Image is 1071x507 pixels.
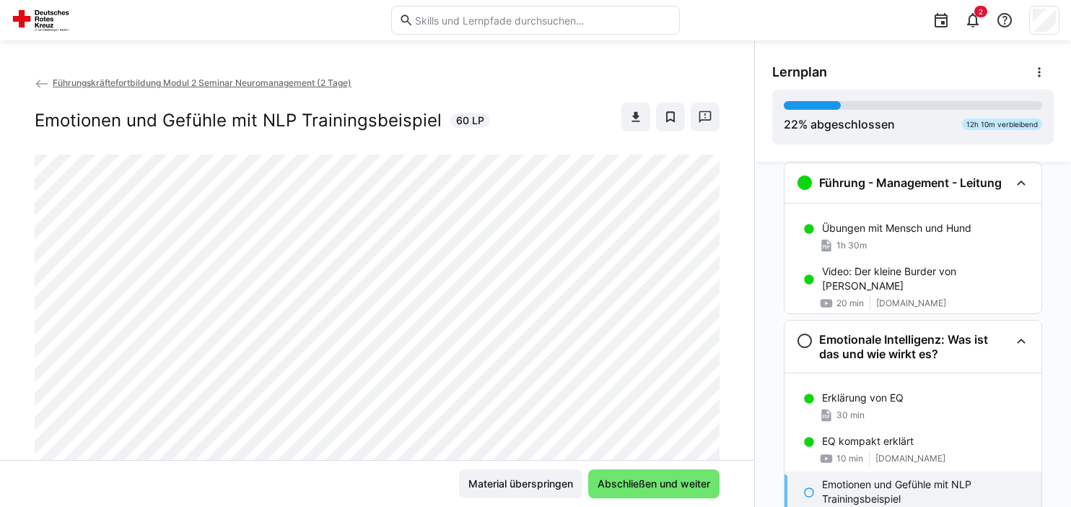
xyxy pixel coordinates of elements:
span: [DOMAIN_NAME] [875,453,945,464]
p: Video: Der kleine Burder von [PERSON_NAME] [822,264,1030,293]
input: Skills und Lernpfade durchsuchen… [414,14,672,27]
span: Material überspringen [466,477,575,491]
span: 2 [979,7,983,16]
span: 20 min [836,298,864,309]
h3: Führung - Management - Leitung [819,175,1002,190]
span: 10 min [836,453,863,464]
span: 22 [784,117,798,131]
div: 12h 10m verbleibend [962,118,1042,130]
p: Übungen mit Mensch und Hund [822,221,971,235]
h3: Emotionale Intelligenz: Was ist das und wie wirkt es? [819,332,1010,361]
button: Material überspringen [459,469,582,498]
p: EQ kompakt erklärt [822,434,914,448]
span: 30 min [836,409,865,421]
a: Führungskräftefortbildung Modul 2 Seminar Neuromanagement (2 Tage) [35,77,351,88]
h2: Emotionen und Gefühle mit NLP Trainingsbeispiel [35,110,442,131]
span: 60 LP [456,113,484,128]
span: Führungskräftefortbildung Modul 2 Seminar Neuromanagement (2 Tage) [53,77,351,88]
span: Abschließen und weiter [595,477,712,491]
p: Erklärung von EQ [822,391,904,405]
span: 1h 30m [836,240,867,251]
div: % abgeschlossen [784,116,895,133]
p: Emotionen und Gefühle mit NLP Trainingsbeispiel [822,477,1030,506]
button: Abschließen und weiter [588,469,720,498]
span: Lernplan [772,64,827,80]
span: [DOMAIN_NAME] [876,298,946,309]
